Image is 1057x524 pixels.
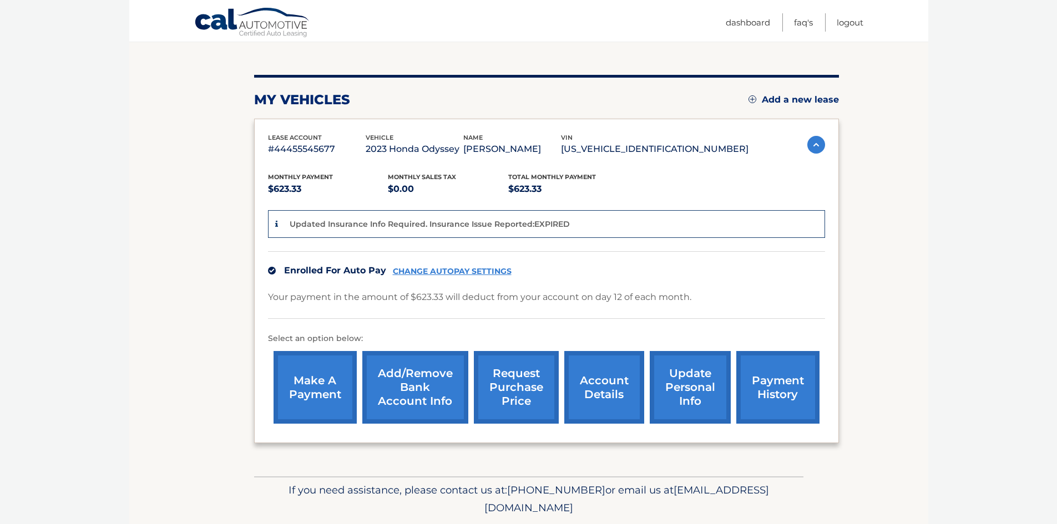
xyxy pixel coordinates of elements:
[366,134,393,141] span: vehicle
[736,351,820,424] a: payment history
[561,134,573,141] span: vin
[650,351,731,424] a: update personal info
[393,267,512,276] a: CHANGE AUTOPAY SETTINGS
[194,7,311,39] a: Cal Automotive
[807,136,825,154] img: accordion-active.svg
[254,91,350,108] h2: my vehicles
[268,141,366,157] p: #44455545677
[508,181,629,197] p: $623.33
[268,332,825,345] p: Select an option below:
[366,141,463,157] p: 2023 Honda Odyssey
[463,134,483,141] span: name
[726,13,770,32] a: Dashboard
[388,181,508,197] p: $0.00
[507,484,605,496] span: [PHONE_NUMBER]
[268,267,276,274] img: check.svg
[362,351,468,424] a: Add/Remove bank account info
[268,134,322,141] span: lease account
[261,481,796,517] p: If you need assistance, please contact us at: or email us at
[388,173,456,181] span: Monthly sales Tax
[268,289,691,305] p: Your payment in the amount of $623.33 will deduct from your account on day 12 of each month.
[268,173,333,181] span: Monthly Payment
[837,13,863,32] a: Logout
[290,219,570,229] p: Updated Insurance Info Required. Insurance Issue Reported:EXPIRED
[463,141,561,157] p: [PERSON_NAME]
[284,265,386,276] span: Enrolled For Auto Pay
[508,173,596,181] span: Total Monthly Payment
[564,351,644,424] a: account details
[794,13,813,32] a: FAQ's
[268,181,388,197] p: $623.33
[274,351,357,424] a: make a payment
[474,351,559,424] a: request purchase price
[749,95,756,103] img: add.svg
[749,94,839,105] a: Add a new lease
[561,141,749,157] p: [US_VEHICLE_IDENTIFICATION_NUMBER]
[484,484,769,514] span: [EMAIL_ADDRESS][DOMAIN_NAME]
